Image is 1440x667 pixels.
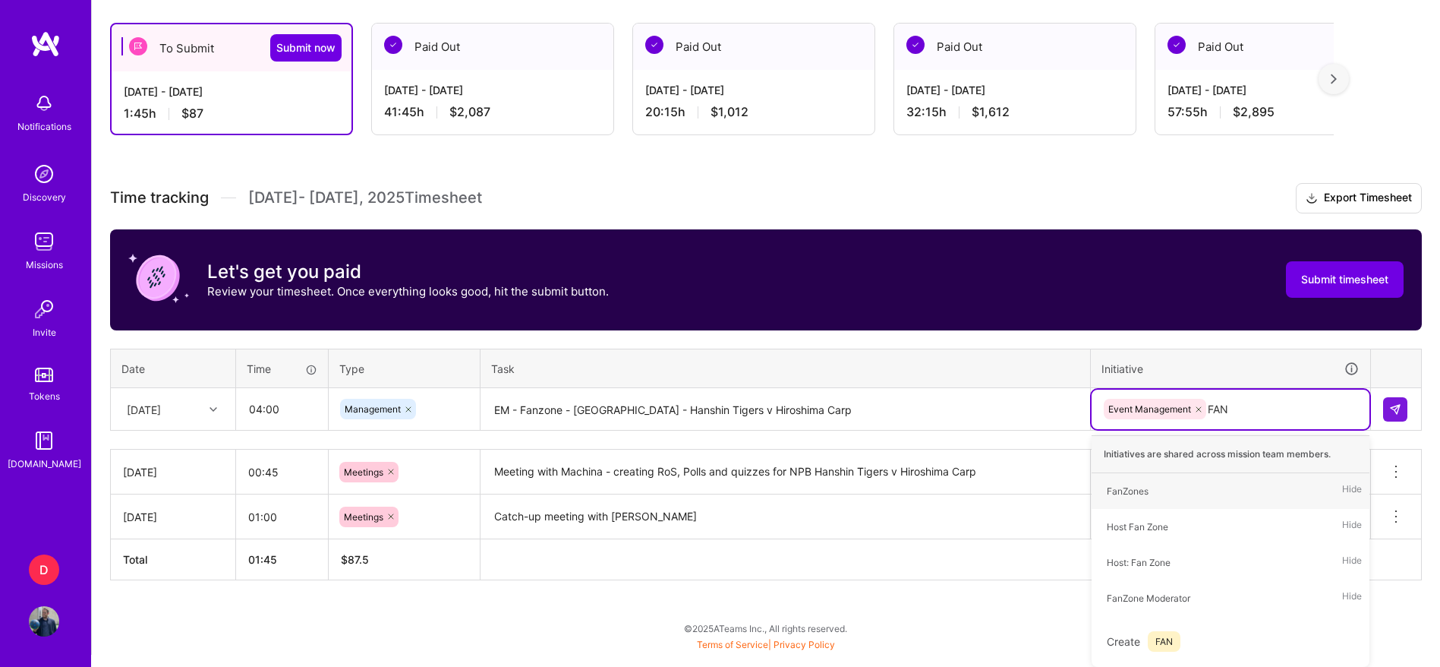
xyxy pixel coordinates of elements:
span: Hide [1342,481,1362,501]
input: HH:MM [236,497,328,537]
div: Notifications [17,119,71,134]
div: To Submit [112,24,351,71]
div: 32:15 h [906,104,1123,120]
span: Meetings [344,466,383,478]
span: $87 [181,106,203,122]
a: Terms of Service [697,639,768,650]
img: User Avatar [29,606,59,637]
p: Review your timesheet. Once everything looks good, hit the submit button. [207,283,609,299]
th: Total [111,539,236,580]
img: Paid Out [384,36,402,54]
div: Invite [33,324,56,340]
textarea: Meeting with Machina - creating RoS, Polls and quizzes for NPB Hanshin Tigers v Hiroshima Carp [482,451,1089,493]
span: Meetings [344,511,383,523]
span: $2,087 [449,104,490,120]
img: Submit [1389,403,1401,416]
i: icon Chevron [210,406,217,413]
th: 01:45 [236,539,329,580]
div: [DATE] - [DATE] [906,82,1123,98]
span: [DATE] - [DATE] , 2025 Timesheet [248,188,482,207]
div: Create [1099,624,1362,659]
span: $1,612 [972,104,1010,120]
div: 1:45 h [124,106,339,122]
input: HH:MM [237,389,327,429]
div: 41:45 h [384,104,601,120]
th: Date [111,349,236,388]
div: [DATE] - [DATE] [1167,82,1385,98]
a: User Avatar [25,606,63,637]
span: $ 87.5 [341,553,369,566]
img: To Submit [129,37,147,55]
h3: Let's get you paid [207,261,609,283]
div: Tokens [29,388,60,404]
img: Paid Out [645,36,663,54]
div: © 2025 ATeams Inc., All rights reserved. [91,609,1440,647]
img: bell [29,88,59,119]
span: Hide [1342,588,1362,609]
img: Paid Out [1167,36,1186,54]
i: icon Download [1306,191,1318,207]
img: teamwork [29,226,59,257]
span: Hide [1342,517,1362,537]
div: 57:55 h [1167,104,1385,120]
input: HH:MM [236,452,328,492]
span: Time tracking [110,188,209,207]
div: Time [247,361,317,377]
button: Submit timesheet [1286,261,1404,298]
span: | [697,639,835,650]
div: [DATE] - [DATE] [645,82,862,98]
span: Submit timesheet [1301,272,1388,287]
a: D [25,555,63,585]
th: Type [329,349,481,388]
div: [DATE] [123,464,223,480]
div: Discovery [23,189,66,205]
img: guide book [29,425,59,456]
button: Submit now [270,34,342,62]
button: Export Timesheet [1296,183,1422,213]
div: [DATE] - [DATE] [124,84,339,100]
span: Event Management [1108,403,1191,415]
img: Paid Out [906,36,925,54]
div: Initiative [1101,360,1360,378]
img: coin [128,248,189,308]
span: Hide [1342,552,1362,573]
textarea: Catch-up meeting with [PERSON_NAME] [482,496,1089,538]
a: Privacy Policy [774,639,835,650]
div: null [1383,397,1409,422]
div: Paid Out [633,24,874,70]
img: discovery [29,159,59,189]
div: FanZones [1107,483,1149,499]
div: Missions [26,257,63,273]
div: 20:15 h [645,104,862,120]
img: tokens [35,368,53,382]
div: Host: Fan Zone [1107,555,1171,571]
div: FanZone Moderator [1107,590,1190,606]
span: $1,012 [711,104,748,120]
span: Submit now [276,40,336,55]
div: [DOMAIN_NAME] [8,456,81,472]
div: Initiatives are shared across mission team members. [1092,435,1369,473]
div: [DATE] [123,509,223,525]
div: Paid Out [1155,24,1397,70]
span: Management [345,403,401,415]
th: Task [481,349,1091,388]
div: Paid Out [894,24,1136,70]
span: FAN [1148,631,1180,652]
span: $2,895 [1233,104,1275,120]
div: [DATE] [127,401,161,417]
textarea: EM - Fanzone - [GEOGRAPHIC_DATA] - Hanshin Tigers v Hiroshima Carp [482,390,1089,430]
img: right [1331,74,1337,84]
div: Host Fan Zone [1107,519,1168,535]
div: Paid Out [372,24,613,70]
img: logo [30,30,61,58]
div: D [29,555,59,585]
div: [DATE] - [DATE] [384,82,601,98]
img: Invite [29,294,59,324]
